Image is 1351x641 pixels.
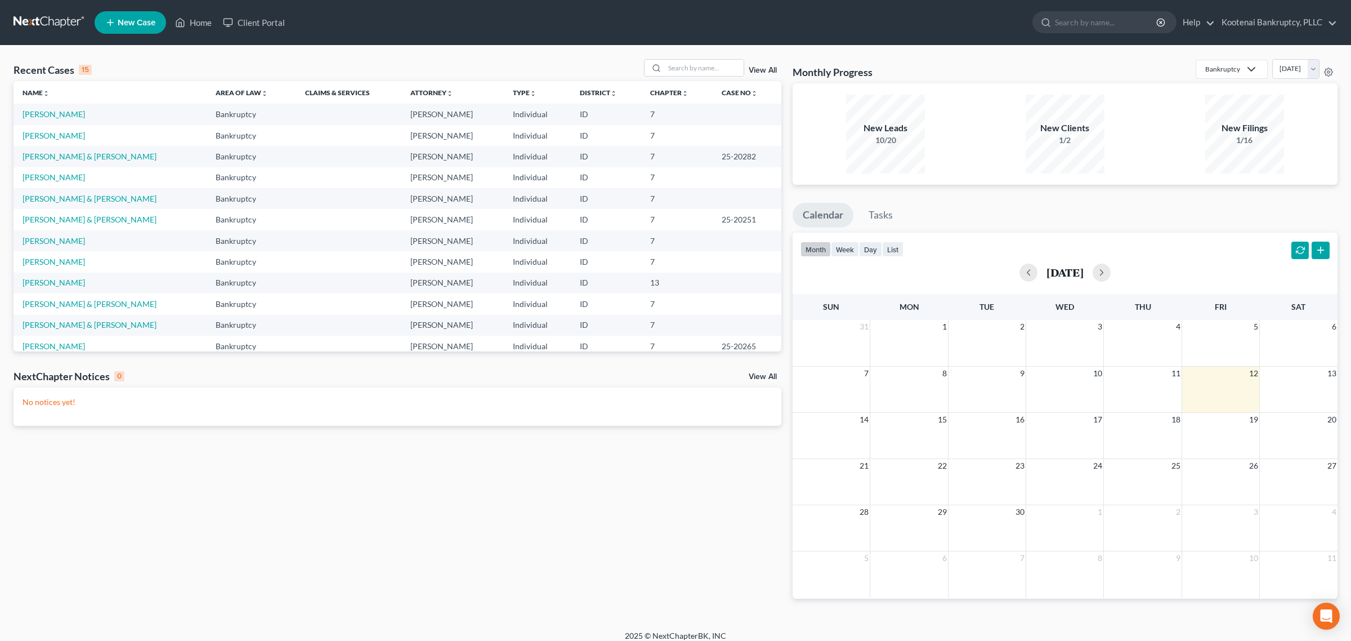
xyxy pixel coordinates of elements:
[504,230,571,251] td: Individual
[1092,413,1103,426] span: 17
[571,293,641,314] td: ID
[207,251,296,272] td: Bankruptcy
[937,505,948,519] span: 29
[1019,367,1026,380] span: 9
[23,215,156,224] a: [PERSON_NAME] & [PERSON_NAME]
[401,336,504,357] td: [PERSON_NAME]
[641,230,713,251] td: 7
[650,88,688,97] a: Chapterunfold_more
[1055,302,1074,311] span: Wed
[1313,603,1340,630] div: Open Intercom Messenger
[23,320,156,330] a: [PERSON_NAME] & [PERSON_NAME]
[23,278,85,287] a: [PERSON_NAME]
[504,104,571,124] td: Individual
[682,90,688,97] i: unfold_more
[800,242,831,257] button: month
[1055,12,1158,33] input: Search by name...
[1046,266,1084,278] h2: [DATE]
[401,293,504,314] td: [PERSON_NAME]
[713,209,781,230] td: 25-20251
[261,90,268,97] i: unfold_more
[23,299,156,309] a: [PERSON_NAME] & [PERSON_NAME]
[504,251,571,272] td: Individual
[641,167,713,188] td: 7
[713,146,781,167] td: 25-20282
[14,63,92,77] div: Recent Cases
[1097,551,1103,565] span: 8
[751,90,758,97] i: unfold_more
[641,315,713,336] td: 7
[610,90,617,97] i: unfold_more
[665,60,744,76] input: Search by name...
[207,146,296,167] td: Bankruptcy
[530,90,536,97] i: unfold_more
[1326,459,1337,473] span: 27
[858,505,870,519] span: 28
[1014,505,1026,519] span: 30
[1014,459,1026,473] span: 23
[1170,367,1182,380] span: 11
[1014,413,1026,426] span: 16
[571,104,641,124] td: ID
[114,371,124,381] div: 0
[571,230,641,251] td: ID
[979,302,994,311] span: Tue
[504,188,571,209] td: Individual
[23,194,156,203] a: [PERSON_NAME] & [PERSON_NAME]
[1205,135,1284,146] div: 1/16
[504,209,571,230] td: Individual
[641,293,713,314] td: 7
[937,459,948,473] span: 22
[207,293,296,314] td: Bankruptcy
[571,125,641,146] td: ID
[1026,135,1104,146] div: 1/2
[169,12,217,33] a: Home
[401,230,504,251] td: [PERSON_NAME]
[1135,302,1151,311] span: Thu
[118,19,155,27] span: New Case
[1177,12,1215,33] a: Help
[513,88,536,97] a: Typeunfold_more
[858,459,870,473] span: 21
[23,172,85,182] a: [PERSON_NAME]
[401,315,504,336] td: [PERSON_NAME]
[641,336,713,357] td: 7
[504,146,571,167] td: Individual
[900,302,919,311] span: Mon
[43,90,50,97] i: unfold_more
[580,88,617,97] a: Districtunfold_more
[571,251,641,272] td: ID
[23,88,50,97] a: Nameunfold_more
[23,397,772,408] p: No notices yet!
[401,209,504,230] td: [PERSON_NAME]
[79,65,92,75] div: 15
[207,336,296,357] td: Bankruptcy
[23,236,85,246] a: [PERSON_NAME]
[23,152,156,161] a: [PERSON_NAME] & [PERSON_NAME]
[1248,367,1259,380] span: 12
[1331,505,1337,519] span: 4
[1248,459,1259,473] span: 26
[846,122,925,135] div: New Leads
[23,341,85,351] a: [PERSON_NAME]
[401,146,504,167] td: [PERSON_NAME]
[410,88,453,97] a: Attorneyunfold_more
[571,146,641,167] td: ID
[858,413,870,426] span: 14
[401,125,504,146] td: [PERSON_NAME]
[1170,459,1182,473] span: 25
[858,320,870,333] span: 31
[571,209,641,230] td: ID
[207,209,296,230] td: Bankruptcy
[1092,459,1103,473] span: 24
[641,188,713,209] td: 7
[793,203,853,228] a: Calendar
[217,12,290,33] a: Client Portal
[1170,413,1182,426] span: 18
[504,125,571,146] td: Individual
[23,109,85,119] a: [PERSON_NAME]
[207,230,296,251] td: Bankruptcy
[207,167,296,188] td: Bankruptcy
[1019,320,1026,333] span: 2
[1248,551,1259,565] span: 10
